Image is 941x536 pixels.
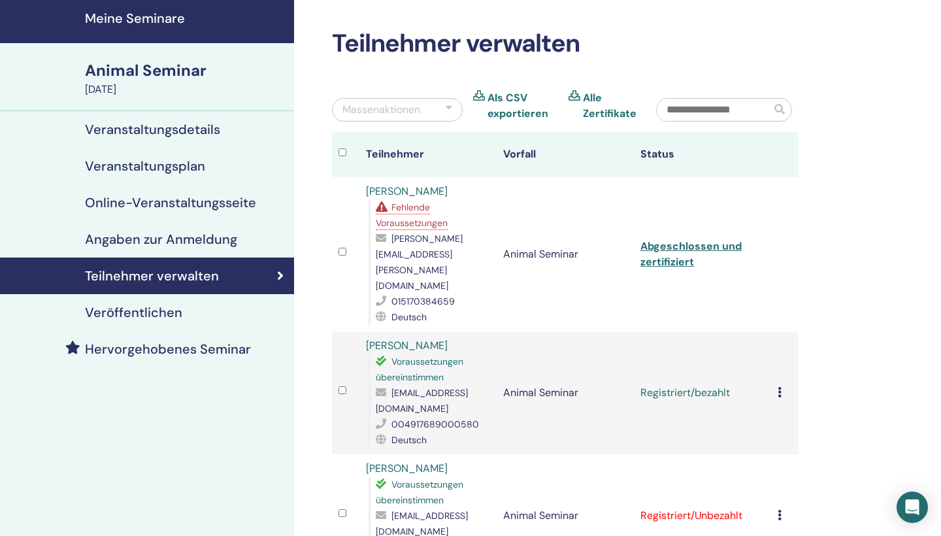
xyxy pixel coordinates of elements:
h4: Veröffentlichen [85,305,182,320]
span: 015170384659 [391,295,455,307]
h4: Online-Veranstaltungsseite [85,195,256,210]
span: Voraussetzungen übereinstimmen [376,356,463,383]
a: Alle Zertifikate [583,90,636,122]
a: Animal Seminar[DATE] [77,59,294,97]
h4: Angaben zur Anmeldung [85,231,237,247]
span: Voraussetzungen übereinstimmen [376,478,463,506]
span: [EMAIL_ADDRESS][DOMAIN_NAME] [376,387,468,414]
th: Vorfall [497,132,634,177]
td: Animal Seminar [497,177,634,331]
a: [PERSON_NAME] [366,184,448,198]
a: [PERSON_NAME] [366,339,448,352]
h4: Veranstaltungsdetails [85,122,220,137]
div: Animal Seminar [85,59,286,82]
span: Deutsch [391,311,427,323]
span: 004917689000580 [391,418,479,430]
span: [PERSON_NAME][EMAIL_ADDRESS][PERSON_NAME][DOMAIN_NAME] [376,233,463,292]
td: Animal Seminar [497,331,634,454]
a: Als CSV exportieren [487,90,558,122]
th: Teilnehmer [359,132,497,177]
div: Open Intercom Messenger [897,492,928,523]
div: Massenaktionen [342,102,420,118]
a: Abgeschlossen und zertifiziert [640,239,742,269]
span: Deutsch [391,434,427,446]
h4: Teilnehmer verwalten [85,268,219,284]
a: [PERSON_NAME] [366,461,448,475]
span: Fehlende Voraussetzungen [376,201,448,229]
h4: Hervorgehobenes Seminar [85,341,251,357]
th: Status [634,132,771,177]
h4: Meine Seminare [85,10,286,26]
h2: Teilnehmer verwalten [332,29,799,59]
div: [DATE] [85,82,286,97]
h4: Veranstaltungsplan [85,158,205,174]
